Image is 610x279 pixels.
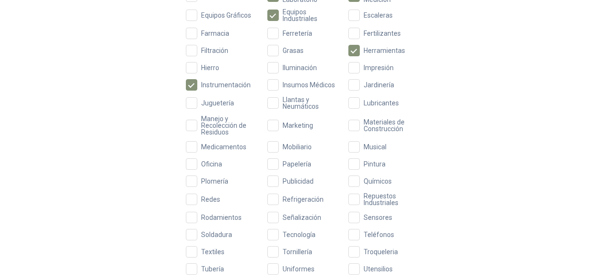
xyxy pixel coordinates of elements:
span: Impresión [360,64,397,71]
span: Materiales de Construcción [360,119,424,132]
span: Farmacia [197,30,233,37]
span: Ferretería [279,30,316,37]
span: Instrumentación [197,82,254,88]
span: Rodamientos [197,214,245,221]
span: Medicamentos [197,144,250,150]
span: Equipos Industriales [279,9,343,22]
span: Oficina [197,161,226,167]
span: Hierro [197,64,223,71]
span: Tornillería [279,248,316,255]
span: Lubricantes [360,100,403,106]
span: Insumos Médicos [279,82,339,88]
span: Plomería [197,178,232,185]
span: Textiles [197,248,228,255]
span: Mobiliario [279,144,315,150]
span: Pintura [360,161,389,167]
span: Tubería [197,266,228,272]
span: Fertilizantes [360,30,405,37]
span: Troqueleria [360,248,402,255]
span: Soldadura [197,231,236,238]
span: Filtración [197,47,232,54]
span: Grasas [279,47,307,54]
span: Repuestos Industriales [360,193,424,206]
span: Manejo y Recolección de Residuos [197,115,262,135]
span: Equipos Gráficos [197,12,255,19]
span: Redes [197,196,224,203]
span: Uniformes [279,266,318,272]
span: Escaleras [360,12,396,19]
span: Musical [360,144,390,150]
span: Utensilios [360,266,396,272]
span: Iluminación [279,64,321,71]
span: Tecnología [279,231,319,238]
span: Jardinería [360,82,398,88]
span: Teléfonos [360,231,398,238]
span: Marketing [279,122,317,129]
span: Refrigeración [279,196,327,203]
span: Sensores [360,214,396,221]
span: Químicos [360,178,396,185]
span: Herramientas [360,47,409,54]
span: Juguetería [197,100,238,106]
span: Llantas y Neumáticos [279,96,343,110]
span: Señalización [279,214,325,221]
span: Papelería [279,161,315,167]
span: Publicidad [279,178,317,185]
